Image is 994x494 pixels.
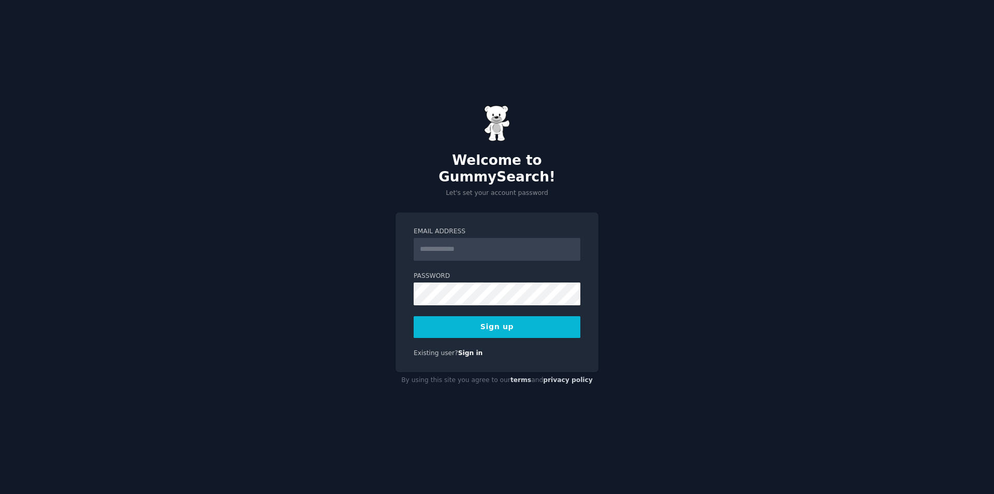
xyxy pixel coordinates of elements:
a: privacy policy [543,376,593,384]
p: Let's set your account password [396,189,598,198]
img: Gummy Bear [484,105,510,142]
a: terms [510,376,531,384]
label: Email Address [414,227,580,236]
a: Sign in [458,349,483,357]
div: By using this site you agree to our and [396,372,598,389]
button: Sign up [414,316,580,338]
h2: Welcome to GummySearch! [396,152,598,185]
label: Password [414,272,580,281]
span: Existing user? [414,349,458,357]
